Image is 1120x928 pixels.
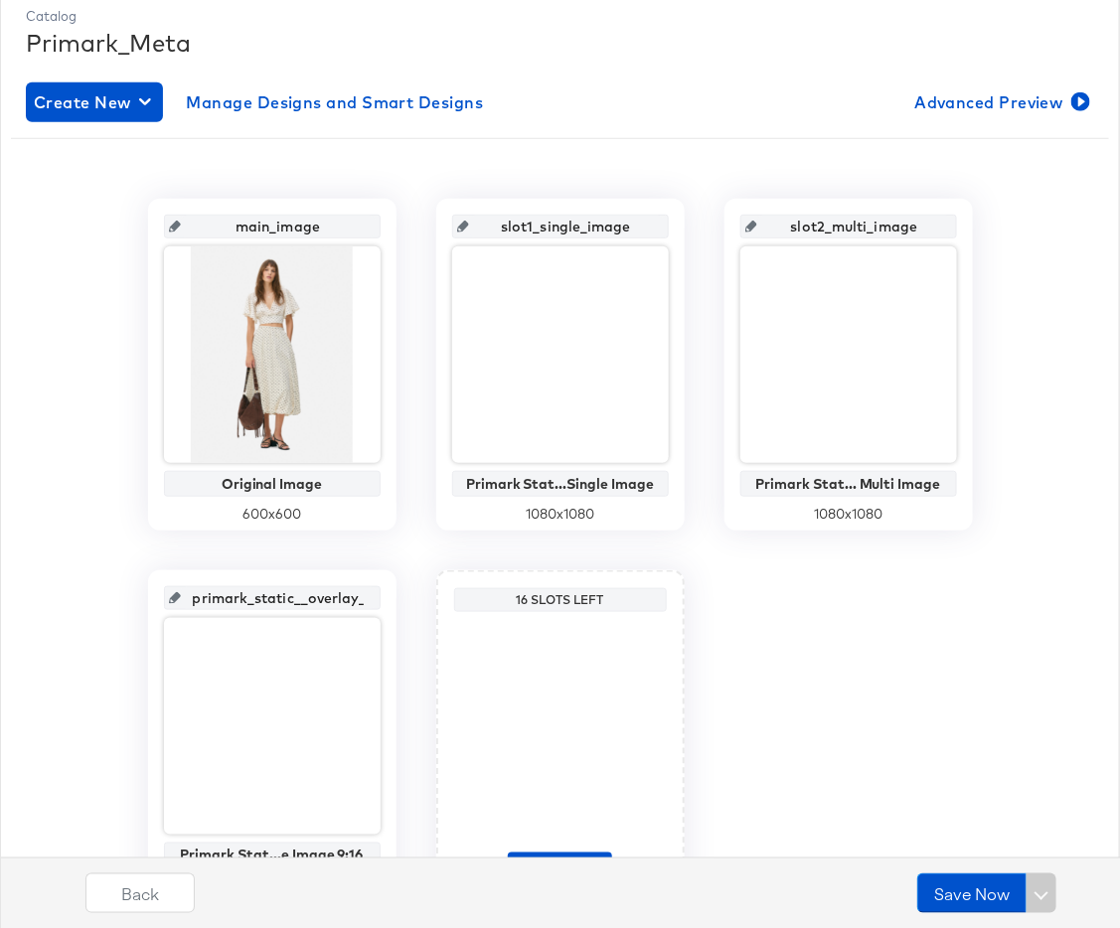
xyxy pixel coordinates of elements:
[26,82,163,122] button: Create New
[740,505,957,524] div: 1080 x 1080
[459,592,662,608] div: 16 Slots Left
[85,873,195,913] button: Back
[906,82,1094,122] button: Advanced Preview
[745,476,952,492] div: Primark Stat... Multi Image
[169,476,376,492] div: Original Image
[34,88,155,116] span: Create New
[179,82,492,122] button: Manage Designs and Smart Designs
[187,88,484,116] span: Manage Designs and Smart Designs
[452,505,669,524] div: 1080 x 1080
[914,88,1086,116] span: Advanced Preview
[917,873,1027,913] button: Save Now
[26,26,1094,60] div: Primark_Meta
[164,505,381,524] div: 600 x 600
[457,476,664,492] div: Primark Stat...Single Image
[26,7,1094,26] div: Catalog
